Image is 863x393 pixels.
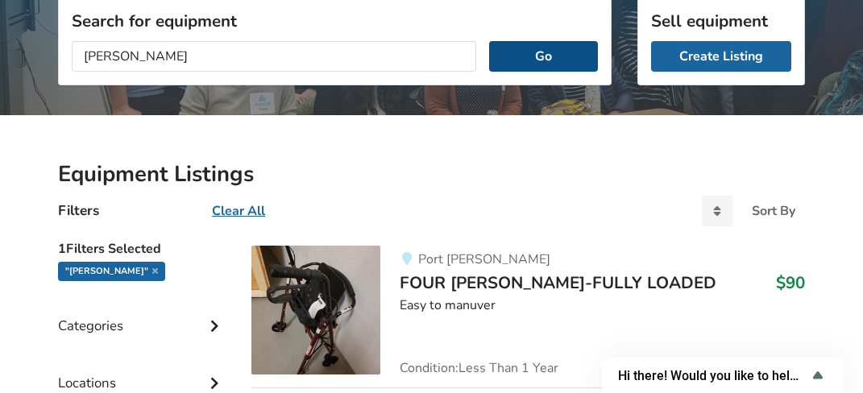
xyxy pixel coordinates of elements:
input: I am looking for... [72,41,476,72]
button: Go [489,41,598,72]
a: mobility-four whell walker-fully loadedPort [PERSON_NAME]FOUR [PERSON_NAME]-FULLY LOADED$90Easy t... [251,246,805,387]
h5: 1 Filters Selected [58,233,226,262]
h3: Sell equipment [651,10,791,31]
img: mobility-four whell walker-fully loaded [251,246,380,374]
span: Port [PERSON_NAME] [418,250,550,268]
button: Show survey - Hi there! Would you like to help us improve AssistList? [618,366,828,385]
h3: Search for equipment [72,10,598,31]
a: Create Listing [651,41,791,72]
div: "[PERSON_NAME]" [58,262,165,281]
div: Categories [58,285,226,342]
h2: Equipment Listings [58,160,805,188]
h4: Filters [58,201,99,220]
span: Hi there! Would you like to help us improve AssistList? [618,368,808,383]
div: Easy to manuver [400,296,805,315]
span: Condition: Less Than 1 Year [400,362,558,374]
span: FOUR [PERSON_NAME]-FULLY LOADED [400,271,716,294]
div: Sort By [752,205,795,217]
h3: $90 [776,272,805,293]
u: Clear All [212,202,265,220]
